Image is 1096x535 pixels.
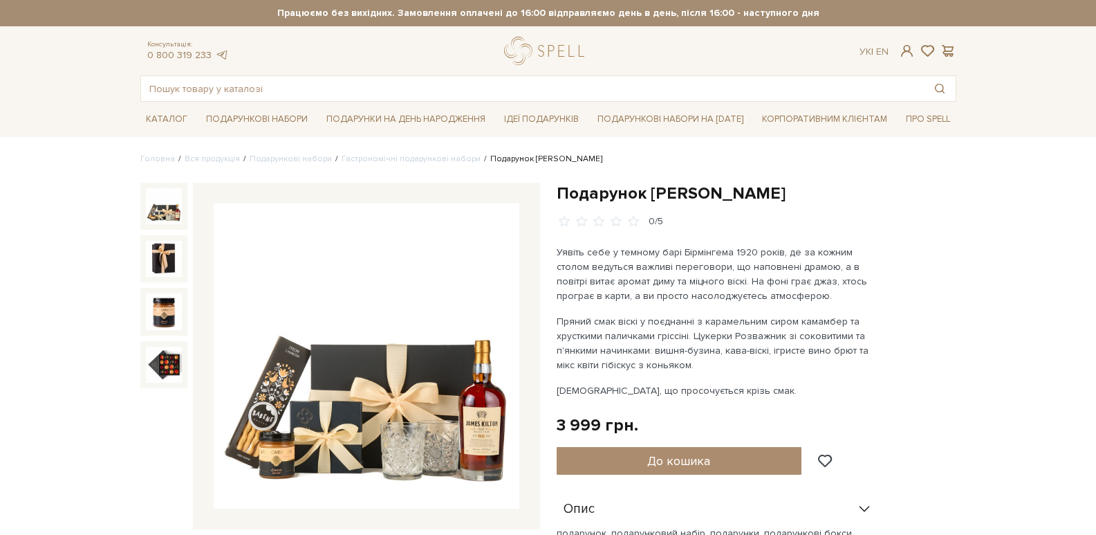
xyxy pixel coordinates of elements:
[146,188,182,224] img: Подарунок Томаса Шелбі
[201,109,313,130] a: Подарункові набори
[871,46,873,57] span: |
[557,314,881,372] p: Пряний смак віскі у поєднанні з карамельним сиром камамбер та хрусткими паличками гріссіні. Цукер...
[860,46,889,58] div: Ук
[321,109,491,130] a: Подарунки на День народження
[185,154,240,164] a: Вся продукція
[214,203,519,509] img: Подарунок Томаса Шелбі
[649,215,663,228] div: 0/5
[557,415,638,436] div: 3 999 грн.
[557,447,802,475] button: До кошика
[924,76,956,101] button: Пошук товару у каталозі
[342,154,481,164] a: Гастрономічні подарункові набори
[140,154,175,164] a: Головна
[592,107,749,131] a: Подарункові набори на [DATE]
[647,453,710,469] span: До кошика
[876,46,889,57] a: En
[557,245,881,303] p: Уявіть себе у темному барі Бірмінгема 1920 років, де за кожним столом ведуться важливі переговори...
[557,383,881,398] p: [DEMOGRAPHIC_DATA], що просочується крізь смак.
[900,109,956,130] a: Про Spell
[146,347,182,383] img: Подарунок Томаса Шелбі
[146,293,182,329] img: Подарунок Томаса Шелбі
[146,241,182,277] img: Подарунок Томаса Шелбі
[147,49,212,61] a: 0 800 319 233
[756,107,893,131] a: Корпоративним клієнтам
[557,183,956,204] h1: Подарунок [PERSON_NAME]
[215,49,229,61] a: telegram
[140,109,193,130] a: Каталог
[147,40,229,49] span: Консультація:
[250,154,332,164] a: Подарункові набори
[481,153,602,165] li: Подарунок [PERSON_NAME]
[499,109,584,130] a: Ідеї подарунків
[504,37,591,65] a: logo
[140,7,956,19] strong: Працюємо без вихідних. Замовлення оплачені до 16:00 відправляємо день в день, після 16:00 - насту...
[564,503,595,516] span: Опис
[141,76,924,101] input: Пошук товару у каталозі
